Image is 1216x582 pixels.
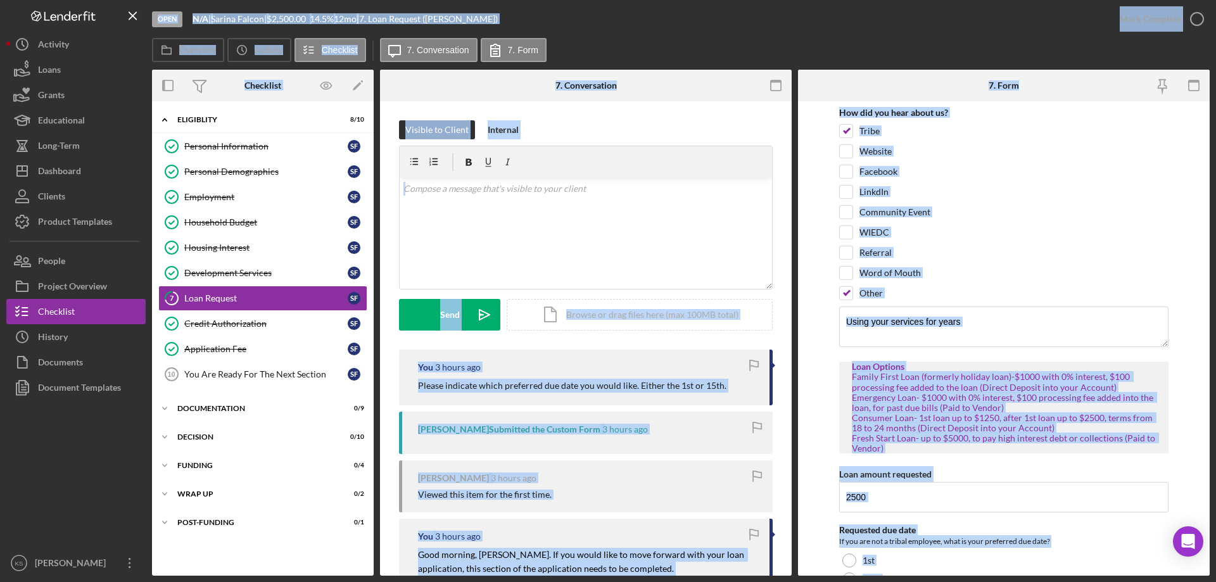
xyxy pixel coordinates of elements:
a: Clients [6,184,146,209]
mark: Good morning, [PERSON_NAME]. If you would like to move forward with your loan application, this s... [418,549,746,574]
div: S F [348,317,360,330]
a: Grants [6,82,146,108]
button: Activity [6,32,146,57]
a: Documents [6,350,146,375]
div: S F [348,343,360,355]
button: Long-Term [6,133,146,158]
div: Visible to Client [405,120,469,139]
a: Loans [6,57,146,82]
button: 7. Conversation [380,38,478,62]
button: Product Templates [6,209,146,234]
label: Community Event [859,206,930,218]
div: [PERSON_NAME] [418,473,489,483]
div: 0 / 1 [341,519,364,526]
div: Housing Interest [184,243,348,253]
div: Open [152,11,182,27]
button: Project Overview [6,274,146,299]
div: Requested due date [839,525,1168,535]
div: 0 / 9 [341,405,364,412]
a: Application FeeSF [158,336,367,362]
time: 2025-08-26 16:32 [435,362,481,372]
div: S F [348,191,360,203]
button: Document Templates [6,375,146,400]
time: 2025-08-26 16:19 [602,424,648,434]
label: Checklist [322,45,358,55]
div: Product Templates [38,209,112,237]
a: 10You Are Ready For The Next SectionSF [158,362,367,387]
a: History [6,324,146,350]
button: Dashboard [6,158,146,184]
div: Employment [184,192,348,202]
label: Facebook [859,165,897,178]
tspan: 10 [167,370,175,378]
div: Dashboard [38,158,81,187]
div: Household Budget [184,217,348,227]
label: 1st [863,555,875,566]
button: Checklist [6,299,146,324]
text: KS [15,560,23,567]
div: $2,500.00 [267,14,310,24]
button: Overview [152,38,224,62]
div: You Are Ready For The Next Section [184,369,348,379]
div: S F [348,165,360,178]
div: 0 / 10 [341,433,364,441]
p: Please indicate which preferred due date you would like. Either the 1st or 15th. [418,379,726,393]
button: People [6,248,146,274]
div: Project Overview [38,274,107,302]
button: Visible to Client [399,120,475,139]
div: Post-Funding [177,519,332,526]
div: 7. Form [989,80,1019,91]
div: S F [348,241,360,254]
label: Tribe [859,125,880,137]
div: How did you hear about us? [839,108,1168,118]
div: Send [440,299,460,331]
button: Activity [227,38,291,62]
a: 7Loan RequestSF [158,286,367,311]
div: Educational [38,108,85,136]
button: 7. Form [481,38,547,62]
div: Internal [488,120,519,139]
div: Documentation [177,405,332,412]
button: Send [399,299,500,331]
a: Educational [6,108,146,133]
div: S F [348,216,360,229]
time: 2025-08-26 16:10 [435,531,481,541]
div: [PERSON_NAME] [32,550,114,579]
div: Family First Loan (formerly holiday loan)-$1000 with 0% interest, $100 processing fee added to th... [852,372,1156,453]
div: Grants [38,82,65,111]
div: Loans [38,57,61,85]
button: Mark Complete [1107,6,1210,32]
label: 7. Conversation [407,45,469,55]
div: Open Intercom Messenger [1173,526,1203,557]
div: Sarina Falcon | [211,14,267,24]
time: 2025-08-26 16:11 [491,473,536,483]
a: Personal InformationSF [158,134,367,159]
div: Activity [38,32,69,60]
div: Development Services [184,268,348,278]
div: You [418,362,433,372]
tspan: 7 [170,294,174,302]
div: Documents [38,350,83,378]
a: Household BudgetSF [158,210,367,235]
div: Loan Options [852,362,1156,372]
div: Loan Request [184,293,348,303]
label: Loan amount requested [839,469,932,479]
label: 7. Form [508,45,538,55]
label: Website [859,145,892,158]
button: KS[PERSON_NAME] [6,550,146,576]
div: | [193,14,211,24]
div: People [38,248,65,277]
button: Internal [481,120,525,139]
button: Checklist [294,38,366,62]
label: Referral [859,246,892,259]
div: Eligiblity [177,116,332,123]
div: Checklist [244,80,281,91]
